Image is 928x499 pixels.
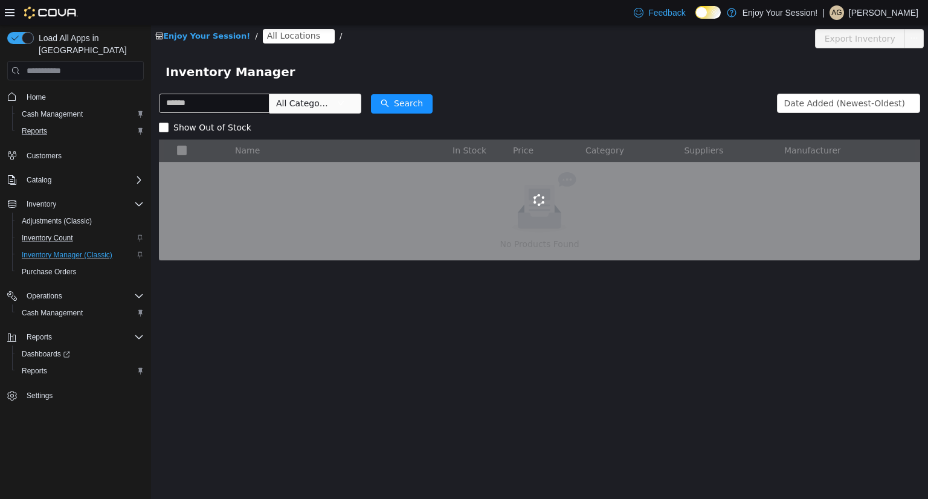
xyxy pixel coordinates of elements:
[22,173,144,187] span: Catalog
[22,89,144,104] span: Home
[22,197,144,211] span: Inventory
[849,5,918,20] p: [PERSON_NAME]
[12,123,149,140] button: Reports
[27,391,53,401] span: Settings
[17,124,52,138] a: Reports
[12,213,149,230] button: Adjustments (Classic)
[17,214,97,228] a: Adjustments (Classic)
[12,246,149,263] button: Inventory Manager (Classic)
[22,148,144,163] span: Customers
[22,90,51,105] a: Home
[22,289,144,303] span: Operations
[822,5,825,20] p: |
[17,347,144,361] span: Dashboards
[27,199,56,209] span: Inventory
[22,216,92,226] span: Adjustments (Classic)
[2,329,149,346] button: Reports
[2,172,149,188] button: Catalog
[17,248,144,262] span: Inventory Manager (Classic)
[12,304,149,321] button: Cash Management
[2,288,149,304] button: Operations
[27,175,51,185] span: Catalog
[17,347,75,361] a: Dashboards
[12,346,149,362] a: Dashboards
[22,250,112,260] span: Inventory Manager (Classic)
[2,196,149,213] button: Inventory
[831,5,842,20] span: AG
[27,332,52,342] span: Reports
[22,330,57,344] button: Reports
[22,289,67,303] button: Operations
[34,32,144,56] span: Load All Apps in [GEOGRAPHIC_DATA]
[2,147,149,164] button: Customers
[830,5,844,20] div: Aaron Grawbarger
[24,7,78,19] img: Cova
[17,107,88,121] a: Cash Management
[22,330,144,344] span: Reports
[17,364,52,378] a: Reports
[17,107,144,121] span: Cash Management
[22,388,144,403] span: Settings
[2,387,149,404] button: Settings
[17,265,82,279] a: Purchase Orders
[22,308,83,318] span: Cash Management
[743,5,818,20] p: Enjoy Your Session!
[664,4,754,24] button: Export Inventory
[17,265,144,279] span: Purchase Orders
[17,248,117,262] a: Inventory Manager (Classic)
[22,126,47,136] span: Reports
[17,124,144,138] span: Reports
[22,149,66,163] a: Customers
[4,7,99,16] a: icon: shopEnjoy Your Session!
[27,291,62,301] span: Operations
[12,362,149,379] button: Reports
[22,267,77,277] span: Purchase Orders
[22,197,61,211] button: Inventory
[12,106,149,123] button: Cash Management
[17,231,144,245] span: Inventory Count
[22,173,56,187] button: Catalog
[188,7,191,16] span: /
[27,92,46,102] span: Home
[27,151,62,161] span: Customers
[755,75,762,83] i: icon: down
[104,7,106,16] span: /
[22,349,70,359] span: Dashboards
[753,4,773,24] button: icon: ellipsis
[12,263,149,280] button: Purchase Orders
[17,306,144,320] span: Cash Management
[17,306,88,320] a: Cash Management
[629,1,690,25] a: Feedback
[648,7,685,19] span: Feedback
[17,231,78,245] a: Inventory Count
[186,75,193,83] i: icon: down
[2,88,149,105] button: Home
[4,7,12,15] i: icon: shop
[12,230,149,246] button: Inventory Count
[695,6,721,19] input: Dark Mode
[220,69,282,89] button: icon: searchSearch
[633,69,754,88] div: Date Added (Newest-Oldest)
[125,72,180,85] span: All Categories
[17,214,144,228] span: Adjustments (Classic)
[18,98,105,108] span: Show Out of Stock
[116,4,169,18] span: All Locations
[22,366,47,376] span: Reports
[17,364,144,378] span: Reports
[7,83,144,436] nav: Complex example
[14,37,152,57] span: Inventory Manager
[22,388,57,403] a: Settings
[22,109,83,119] span: Cash Management
[22,233,73,243] span: Inventory Count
